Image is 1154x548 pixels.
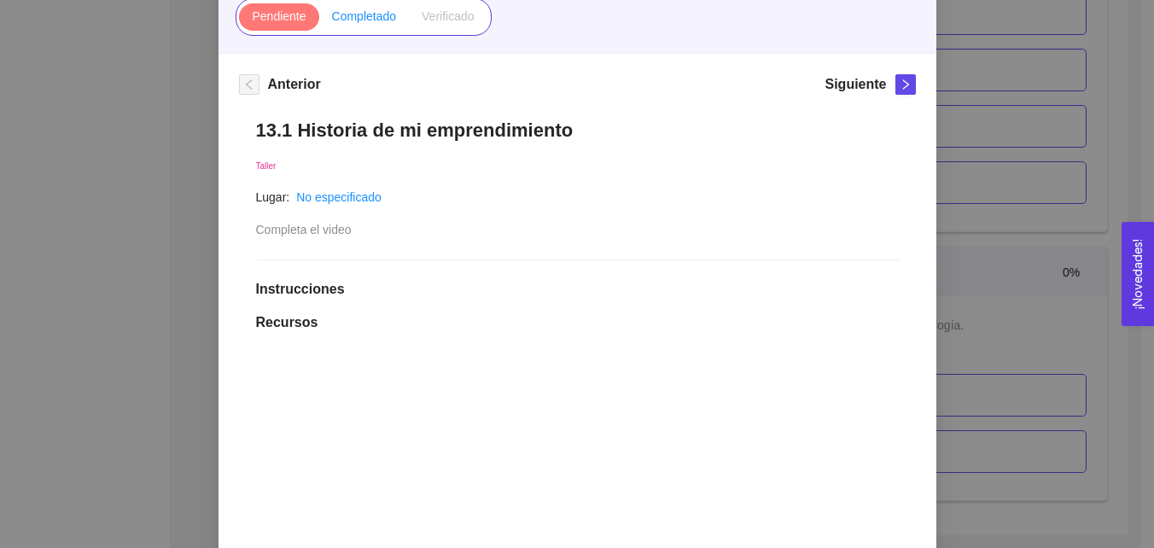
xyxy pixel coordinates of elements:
a: No especificado [296,190,382,204]
span: Pendiente [252,9,306,23]
h1: Instrucciones [256,281,899,298]
span: Completa el video [256,223,352,236]
span: Completado [332,9,397,23]
span: right [896,79,915,90]
article: Lugar: [256,188,290,207]
h5: Anterior [268,74,321,95]
button: left [239,74,259,95]
h1: Recursos [256,314,899,331]
h5: Siguiente [825,74,886,95]
span: Taller [256,161,277,171]
h1: 13.1 Historia de mi emprendimiento [256,119,899,142]
button: Open Feedback Widget [1122,222,1154,326]
button: right [895,74,916,95]
span: Verificado [422,9,474,23]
